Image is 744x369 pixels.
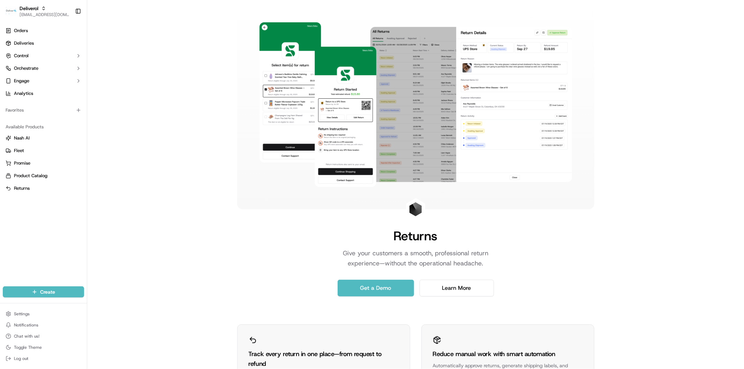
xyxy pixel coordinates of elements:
span: Promise [14,160,30,166]
a: 💻API Documentation [56,153,115,166]
span: Control [14,53,29,59]
button: Promise [3,158,84,169]
span: Orders [14,28,28,34]
h1: Returns [394,229,438,243]
span: [DATE] [62,108,76,114]
div: Reduce manual work with smart automation [433,349,583,359]
img: Nash [7,7,21,21]
button: Product Catalog [3,170,84,181]
p: Welcome 👋 [7,28,127,39]
span: [DATE] [62,127,76,133]
button: Control [3,50,84,61]
span: Orchestrate [14,65,38,71]
div: 📗 [7,157,13,162]
a: Fleet [6,148,81,154]
span: [PERSON_NAME] [22,108,57,114]
span: Product Catalog [14,173,47,179]
span: Deliveries [14,40,34,46]
span: Chat with us! [14,333,39,339]
img: Jeff Sasse [7,120,18,131]
button: See all [108,89,127,98]
span: Returns [14,185,30,191]
span: • [58,127,60,133]
a: Product Catalog [6,173,81,179]
button: Start new chat [119,69,127,77]
div: Start new chat [31,67,114,74]
a: Get a Demo [338,280,414,296]
button: Deliverol [20,5,38,12]
a: Returns [6,185,81,191]
button: Returns [3,183,84,194]
img: 1736555255976-a54dd68f-1ca7-489b-9aae-adbdc363a1c4 [7,67,20,79]
button: Notifications [3,320,84,330]
button: Orchestrate [3,63,84,74]
span: Knowledge Base [14,156,53,163]
img: 1736555255976-a54dd68f-1ca7-489b-9aae-adbdc363a1c4 [14,108,20,114]
button: Fleet [3,145,84,156]
span: Log out [14,356,28,361]
a: Nash AI [6,135,81,141]
button: Nash AI [3,133,84,144]
button: Toggle Theme [3,342,84,352]
a: Powered byPylon [49,173,84,178]
div: Past conversations [7,91,47,96]
span: • [58,108,60,114]
a: Orders [3,25,84,36]
div: We're available if you need us! [31,74,96,79]
a: Deliveries [3,38,84,49]
span: Fleet [14,148,24,154]
span: Toggle Theme [14,345,42,350]
span: Analytics [14,90,33,97]
span: [PERSON_NAME] [22,127,57,133]
span: Create [40,288,55,295]
span: API Documentation [66,156,112,163]
img: 1736555255976-a54dd68f-1ca7-489b-9aae-adbdc363a1c4 [14,127,20,133]
button: Engage [3,75,84,86]
p: Give your customers a smooth, professional return experience—without the operational headache. [326,248,505,269]
img: Landing Page Image [260,22,572,187]
span: Engage [14,78,29,84]
img: Landing Page Icon [409,202,423,216]
span: Notifications [14,322,38,328]
img: Charles Folsom [7,101,18,113]
div: 💻 [59,157,65,162]
span: Settings [14,311,30,317]
div: Favorites [3,105,84,116]
a: Learn More [420,280,494,296]
a: 📗Knowledge Base [4,153,56,166]
button: Log out [3,354,84,363]
div: Available Products [3,121,84,133]
button: DeliverolDeliverol[EMAIL_ADDRESS][DOMAIN_NAME] [3,3,72,20]
img: Deliverol [6,6,17,16]
span: Pylon [69,173,84,178]
input: Got a question? Start typing here... [18,45,126,52]
button: Settings [3,309,84,319]
img: 8571987876998_91fb9ceb93ad5c398215_72.jpg [15,67,27,79]
div: Track every return in one place—from request to refund [249,349,399,369]
button: [EMAIL_ADDRESS][DOMAIN_NAME] [20,12,69,17]
a: Promise [6,160,81,166]
span: Nash AI [14,135,30,141]
button: Create [3,286,84,298]
button: Chat with us! [3,331,84,341]
a: Analytics [3,88,84,99]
